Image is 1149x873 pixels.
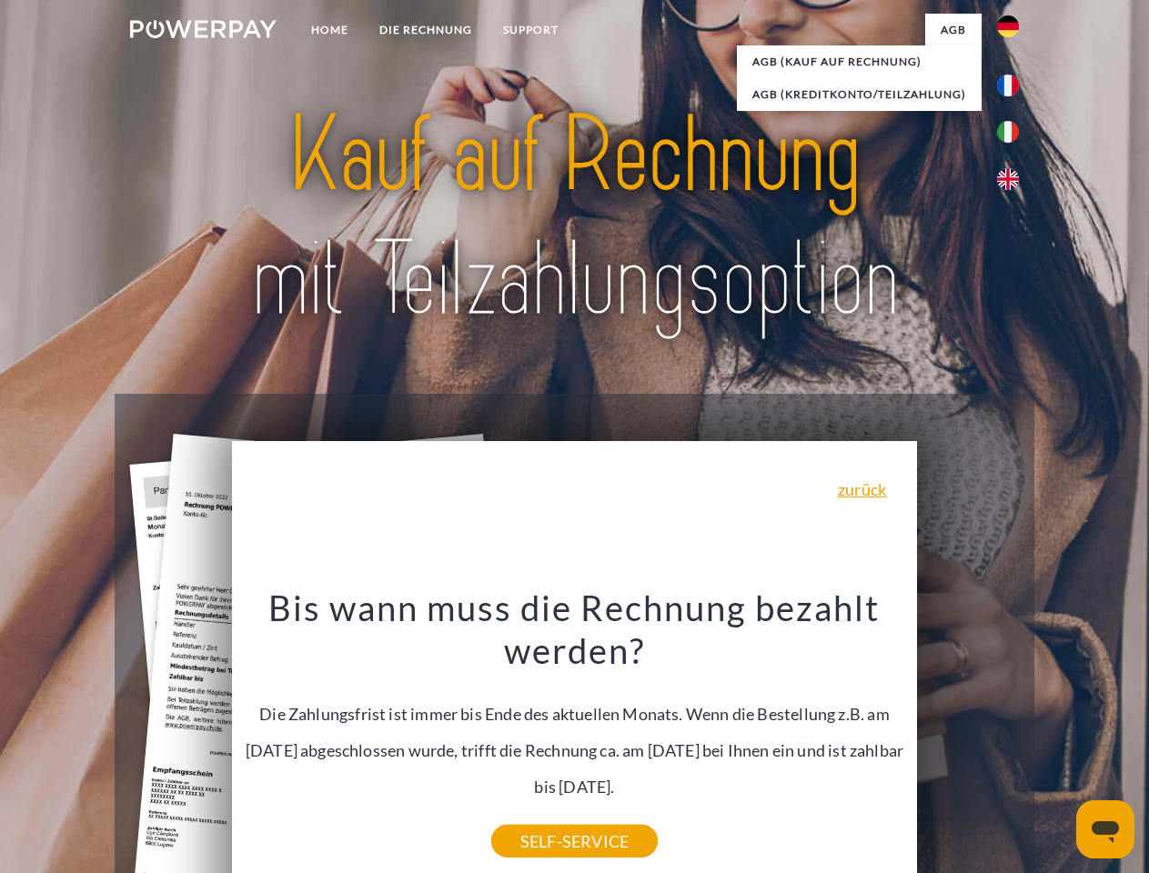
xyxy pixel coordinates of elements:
[243,586,907,841] div: Die Zahlungsfrist ist immer bis Ende des aktuellen Monats. Wenn die Bestellung z.B. am [DATE] abg...
[1076,800,1134,858] iframe: Schaltfläche zum Öffnen des Messaging-Fensters
[997,168,1019,190] img: en
[364,14,488,46] a: DIE RECHNUNG
[997,15,1019,37] img: de
[997,75,1019,96] img: fr
[737,45,982,78] a: AGB (Kauf auf Rechnung)
[925,14,982,46] a: agb
[488,14,574,46] a: SUPPORT
[491,825,658,858] a: SELF-SERVICE
[838,481,886,497] a: zurück
[737,78,982,111] a: AGB (Kreditkonto/Teilzahlung)
[296,14,364,46] a: Home
[243,586,907,673] h3: Bis wann muss die Rechnung bezahlt werden?
[997,121,1019,143] img: it
[174,87,975,348] img: title-powerpay_de.svg
[130,20,277,38] img: logo-powerpay-white.svg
